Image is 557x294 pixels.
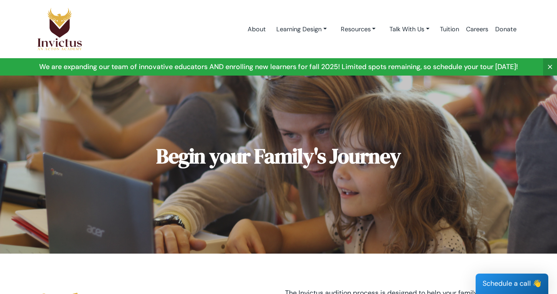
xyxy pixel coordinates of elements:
[37,7,82,51] img: Logo
[476,274,548,294] div: Schedule a call 👋
[244,11,269,48] a: About
[463,11,492,48] a: Careers
[269,21,334,37] a: Learning Design
[436,11,463,48] a: Tuition
[334,21,383,37] a: Resources
[492,11,520,48] a: Donate
[383,21,436,37] a: Talk With Us
[120,145,437,168] h1: Begin your Family's Journey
